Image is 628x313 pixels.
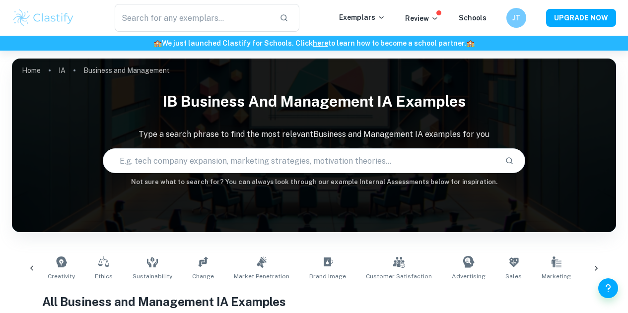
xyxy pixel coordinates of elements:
[42,293,586,311] h1: All Business and Management IA Examples
[506,8,526,28] button: JT
[95,272,113,281] span: Ethics
[234,272,289,281] span: Market Penetration
[511,12,522,23] h6: JT
[12,8,75,28] img: Clastify logo
[452,272,486,281] span: Advertising
[466,39,475,47] span: 🏫
[459,14,487,22] a: Schools
[12,128,616,140] p: Type a search phrase to find the most relevant Business and Management IA examples for you
[501,152,518,169] button: Search
[48,272,75,281] span: Creativity
[313,39,328,47] a: here
[12,86,616,117] h1: IB Business and Management IA examples
[366,272,432,281] span: Customer Satisfaction
[115,4,272,32] input: Search for any exemplars...
[339,12,385,23] p: Exemplars
[192,272,214,281] span: Change
[83,65,170,76] p: Business and Management
[546,9,616,27] button: UPGRADE NOW
[153,39,162,47] span: 🏫
[22,63,41,77] a: Home
[2,38,626,49] h6: We just launched Clastify for Schools. Click to learn how to become a school partner.
[103,147,497,175] input: E.g. tech company expansion, marketing strategies, motivation theories...
[542,272,571,281] span: Marketing
[59,63,66,77] a: IA
[505,272,522,281] span: Sales
[309,272,346,281] span: Brand Image
[133,272,172,281] span: Sustainability
[598,278,618,298] button: Help and Feedback
[12,177,616,187] h6: Not sure what to search for? You can always look through our example Internal Assessments below f...
[405,13,439,24] p: Review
